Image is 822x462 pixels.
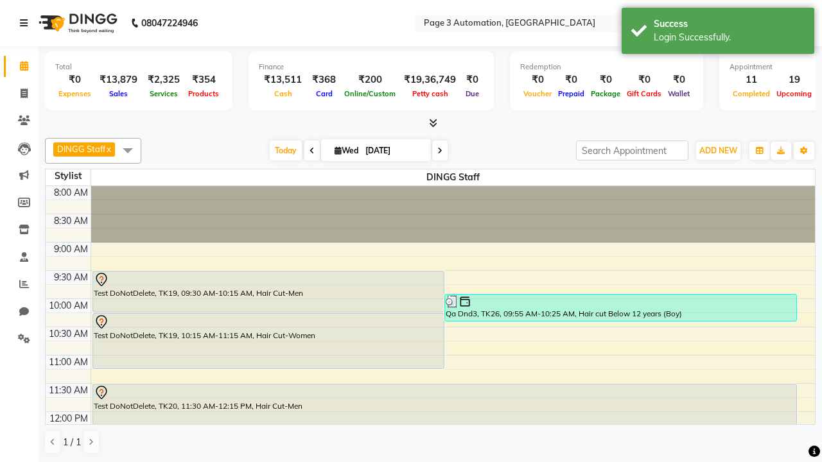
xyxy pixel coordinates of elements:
[106,89,131,98] span: Sales
[93,314,444,368] div: Test DoNotDelete, TK19, 10:15 AM-11:15 AM, Hair Cut-Women
[555,73,588,87] div: ₹0
[307,73,341,87] div: ₹368
[33,5,121,41] img: logo
[91,169,816,185] span: DINGG Staff
[46,384,91,397] div: 11:30 AM
[46,355,91,369] div: 11:00 AM
[55,62,222,73] div: Total
[94,73,143,87] div: ₹13,879
[773,73,815,87] div: 19
[146,89,181,98] span: Services
[46,299,91,312] div: 10:00 AM
[654,31,805,44] div: Login Successfully.
[588,73,624,87] div: ₹0
[51,186,91,200] div: 8:00 AM
[520,89,555,98] span: Voucher
[57,144,105,154] span: DINGG Staff
[362,141,426,160] input: 2025-10-01
[461,73,484,87] div: ₹0
[259,73,307,87] div: ₹13,511
[271,89,295,98] span: Cash
[47,412,91,425] div: 12:00 PM
[624,89,665,98] span: Gift Cards
[730,73,773,87] div: 11
[46,327,91,341] div: 10:30 AM
[93,384,796,425] div: Test DoNotDelete, TK20, 11:30 AM-12:15 PM, Hair Cut-Men
[51,271,91,284] div: 9:30 AM
[773,89,815,98] span: Upcoming
[46,169,91,183] div: Stylist
[341,73,399,87] div: ₹200
[93,271,444,312] div: Test DoNotDelete, TK19, 09:30 AM-10:15 AM, Hair Cut-Men
[409,89,451,98] span: Petty cash
[55,89,94,98] span: Expenses
[51,243,91,256] div: 9:00 AM
[55,73,94,87] div: ₹0
[331,146,362,155] span: Wed
[445,295,796,321] div: Qa Dnd3, TK26, 09:55 AM-10:25 AM, Hair cut Below 12 years (Boy)
[185,73,222,87] div: ₹354
[462,89,482,98] span: Due
[730,89,773,98] span: Completed
[520,62,693,73] div: Redemption
[259,62,484,73] div: Finance
[341,89,399,98] span: Online/Custom
[588,89,624,98] span: Package
[665,73,693,87] div: ₹0
[51,214,91,228] div: 8:30 AM
[624,73,665,87] div: ₹0
[270,141,302,160] span: Today
[665,89,693,98] span: Wallet
[555,89,588,98] span: Prepaid
[520,73,555,87] div: ₹0
[313,89,336,98] span: Card
[654,17,805,31] div: Success
[185,89,222,98] span: Products
[696,142,740,160] button: ADD NEW
[699,146,737,155] span: ADD NEW
[63,436,81,449] span: 1 / 1
[105,144,111,154] a: x
[141,5,198,41] b: 08047224946
[399,73,461,87] div: ₹19,36,749
[143,73,185,87] div: ₹2,325
[576,141,688,160] input: Search Appointment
